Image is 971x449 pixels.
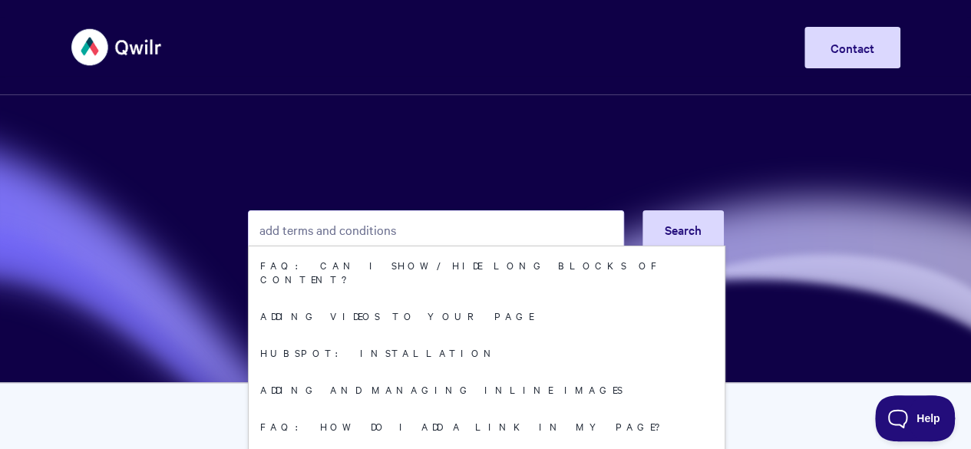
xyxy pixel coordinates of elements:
[249,334,725,371] a: HubSpot: Installation
[642,210,724,249] button: Search
[665,221,702,238] span: Search
[249,408,725,444] a: FAQ: How do I add a link in my page?
[249,297,725,334] a: Adding Videos to your Page
[248,210,624,249] input: Search the knowledge base
[804,27,900,68] a: Contact
[249,371,725,408] a: Adding and managing inline images
[249,246,725,297] a: FAQ: Can I show/hide long blocks of content?
[875,395,956,441] iframe: Toggle Customer Support
[71,18,163,76] img: Qwilr Help Center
